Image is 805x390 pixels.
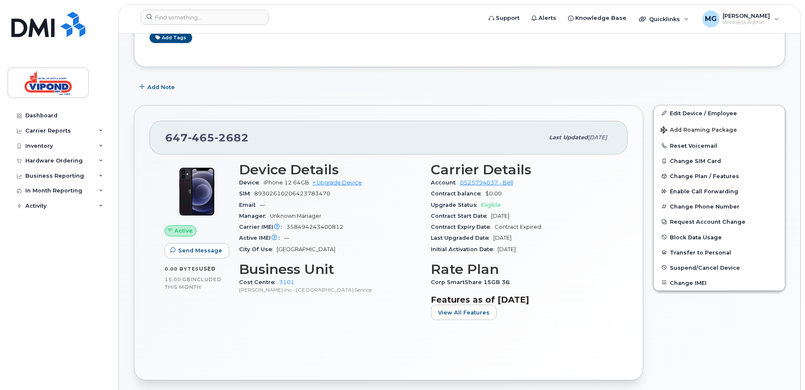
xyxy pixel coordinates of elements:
[141,10,269,25] input: Find something...
[178,246,222,255] span: Send Message
[588,134,607,141] span: [DATE]
[654,199,785,214] button: Change Phone Number
[670,264,740,271] span: Suspend/Cancel Device
[431,213,491,219] span: Contract Start Date
[496,14,519,22] span: Support
[431,179,460,186] span: Account
[431,235,493,241] span: Last Upgraded Date
[661,127,737,135] span: Add Roaming Package
[270,213,321,219] span: Unknown Manager
[165,276,222,290] span: included this month
[633,11,695,27] div: Quicklinks
[254,190,330,197] span: 89302610206423783470
[654,138,785,153] button: Reset Voicemail
[431,202,481,208] span: Upgrade Status
[277,246,335,252] span: [GEOGRAPHIC_DATA]
[431,190,485,197] span: Contract balance
[549,134,588,141] span: Last updated
[239,286,421,293] p: [PERSON_NAME] Inc. -[GEOGRAPHIC_DATA] Service
[174,227,193,235] span: Active
[705,14,717,24] span: MG
[171,166,222,217] img: iPhone_12.jpg
[147,83,175,91] span: Add Note
[654,121,785,138] button: Add Roaming Package
[485,190,502,197] span: $0.00
[134,80,182,95] button: Add Note
[670,173,739,179] span: Change Plan / Features
[239,279,279,285] span: Cost Centre
[654,168,785,184] button: Change Plan / Features
[150,32,192,43] a: Add tags
[654,106,785,121] a: Edit Device / Employee
[654,260,785,275] button: Suspend/Cancel Device
[723,19,770,26] span: Wireless Admin
[654,275,785,290] button: Change IMEI
[431,279,514,285] span: Corp SmartShare 15GB 36
[165,266,199,272] span: 0.00 Bytes
[188,131,215,144] span: 465
[286,224,343,230] span: 358494243400812
[723,12,770,19] span: [PERSON_NAME]
[562,10,632,27] a: Knowledge Base
[279,279,294,285] a: 3101
[431,295,612,305] h3: Features as of [DATE]
[649,16,680,22] span: Quicklinks
[493,235,511,241] span: [DATE]
[239,202,260,208] span: Email
[654,184,785,199] button: Enable Call Forwarding
[696,11,785,27] div: Michelle Gordon
[165,276,191,282] span: 15.00 GB
[481,202,501,208] span: Eligible
[239,235,284,241] span: Active IMEI
[239,179,264,186] span: Device
[491,213,509,219] span: [DATE]
[215,131,249,144] span: 2682
[498,246,516,252] span: [DATE]
[654,214,785,229] button: Request Account Change
[438,309,490,317] span: View All Features
[431,162,612,177] h3: Carrier Details
[165,131,249,144] span: 647
[199,265,216,272] span: used
[239,213,270,219] span: Manager
[239,262,421,277] h3: Business Unit
[239,190,254,197] span: SIM
[654,245,785,260] button: Transfer to Personal
[260,202,265,208] span: —
[654,230,785,245] button: Block Data Usage
[431,224,495,230] span: Contract Expiry Date
[264,179,309,186] span: iPhone 12 64GB
[431,305,497,320] button: View All Features
[431,246,498,252] span: Initial Activation Date
[460,179,513,186] a: 0525794037 - Bell
[538,14,556,22] span: Alerts
[495,224,541,230] span: Contract Expired
[670,188,738,195] span: Enable Call Forwarding
[284,235,289,241] span: —
[239,246,277,252] span: City Of Use
[313,179,362,186] a: + Upgrade Device
[654,153,785,168] button: Change SIM Card
[483,10,525,27] a: Support
[575,14,626,22] span: Knowledge Base
[525,10,562,27] a: Alerts
[239,162,421,177] h3: Device Details
[165,243,229,258] button: Send Message
[239,224,286,230] span: Carrier IMEI
[431,262,612,277] h3: Rate Plan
